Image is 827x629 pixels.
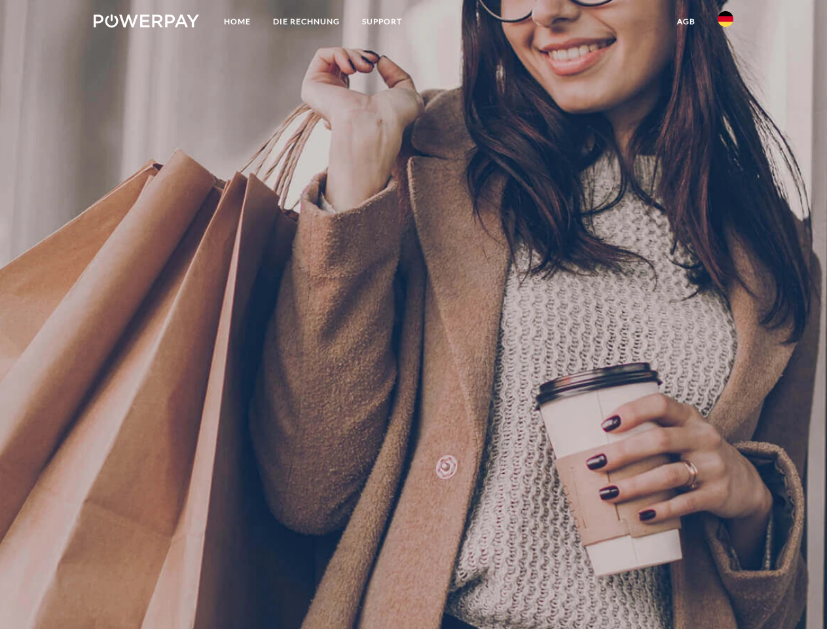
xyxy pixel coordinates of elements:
[666,10,707,33] a: agb
[213,10,262,33] a: Home
[94,14,199,28] img: logo-powerpay-white.svg
[351,10,413,33] a: SUPPORT
[718,11,733,27] img: de
[262,10,351,33] a: DIE RECHNUNG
